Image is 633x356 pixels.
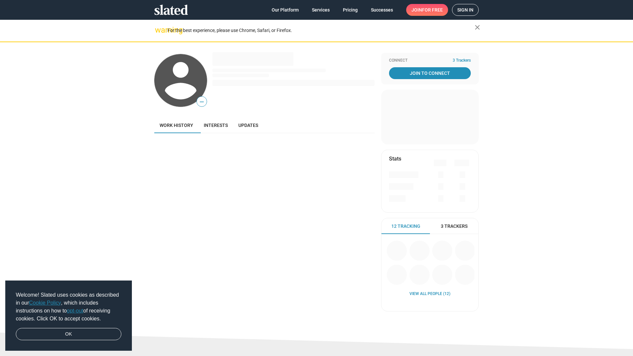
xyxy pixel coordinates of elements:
[411,4,443,16] span: Join
[453,58,471,63] span: 3 Trackers
[406,4,448,16] a: Joinfor free
[422,4,443,16] span: for free
[457,4,473,15] span: Sign in
[266,4,304,16] a: Our Platform
[16,291,121,323] span: Welcome! Slated uses cookies as described in our , which includes instructions on how to of recei...
[343,4,358,16] span: Pricing
[366,4,398,16] a: Successes
[390,67,469,79] span: Join To Connect
[441,223,467,229] span: 3 Trackers
[391,223,420,229] span: 12 Tracking
[452,4,479,16] a: Sign in
[204,123,228,128] span: Interests
[233,117,263,133] a: Updates
[198,117,233,133] a: Interests
[67,308,83,313] a: opt-out
[312,4,330,16] span: Services
[338,4,363,16] a: Pricing
[29,300,61,306] a: Cookie Policy
[5,281,132,351] div: cookieconsent
[307,4,335,16] a: Services
[238,123,258,128] span: Updates
[16,328,121,341] a: dismiss cookie message
[197,98,207,106] span: —
[389,155,401,162] mat-card-title: Stats
[389,58,471,63] div: Connect
[371,4,393,16] span: Successes
[167,26,475,35] div: For the best experience, please use Chrome, Safari, or Firefox.
[473,23,481,31] mat-icon: close
[409,291,450,297] a: View all People (12)
[160,123,193,128] span: Work history
[154,117,198,133] a: Work history
[272,4,299,16] span: Our Platform
[155,26,163,34] mat-icon: warning
[389,67,471,79] a: Join To Connect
